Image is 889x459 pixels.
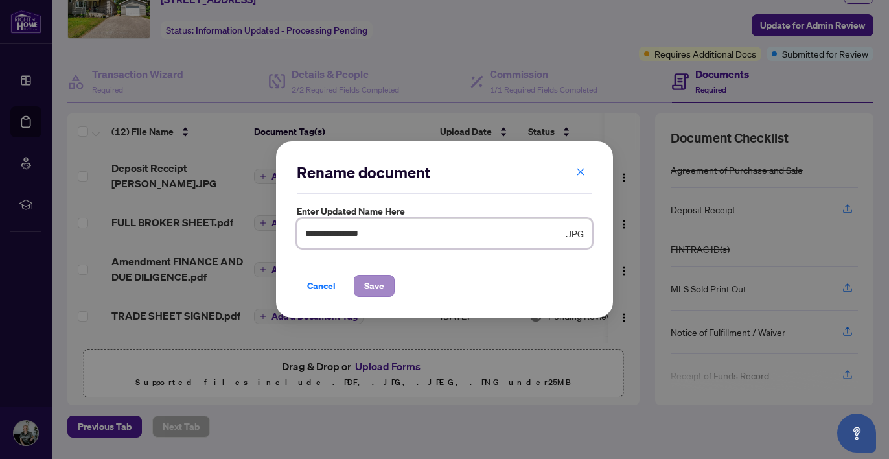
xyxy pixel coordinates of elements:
[837,414,876,453] button: Open asap
[364,276,384,296] span: Save
[297,162,592,183] h2: Rename document
[297,275,346,297] button: Cancel
[576,167,585,176] span: close
[307,276,336,296] span: Cancel
[354,275,395,297] button: Save
[297,204,592,218] label: Enter updated name here
[566,226,584,241] span: .JPG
